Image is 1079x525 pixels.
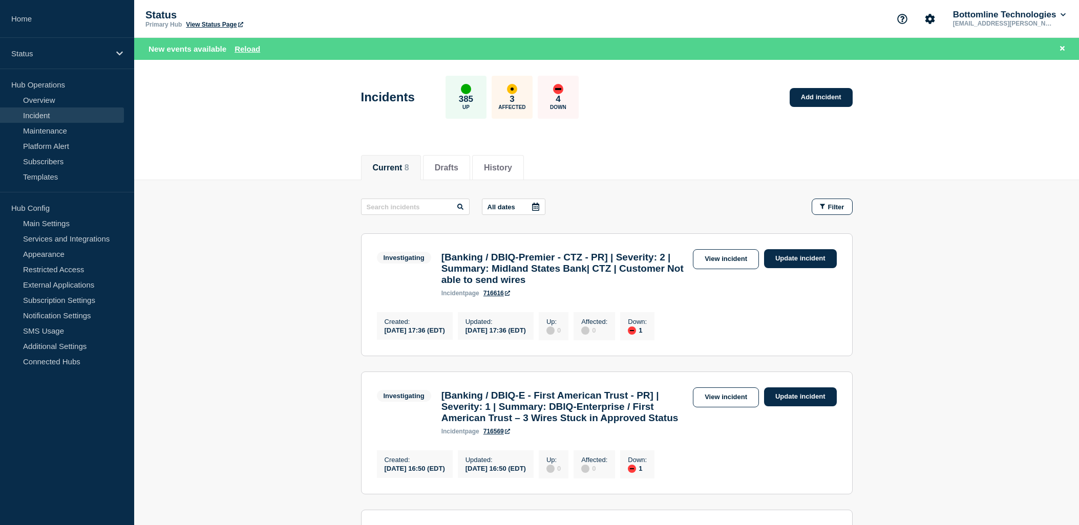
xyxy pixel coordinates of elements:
p: Affected : [581,318,607,325]
span: Investigating [377,252,431,264]
h3: [Banking / DBIQ-E - First American Trust - PR] | Severity: 1 | Summary: DBIQ-Enterprise / First A... [441,390,688,424]
div: [DATE] 16:50 (EDT) [385,464,445,472]
span: 8 [405,163,409,172]
button: Current 8 [373,163,409,172]
span: incident [441,290,465,297]
button: History [484,163,512,172]
div: 0 [581,325,607,335]
p: 4 [556,94,560,104]
div: down [628,465,636,473]
p: page [441,290,479,297]
p: Up [462,104,470,110]
button: Drafts [435,163,458,172]
span: Investigating [377,390,431,402]
a: Update incident [764,387,837,406]
h3: [Banking / DBIQ-Premier - CTZ - PR] | Severity: 2 | Summary: Midland States Bank| CTZ | Customer ... [441,252,688,286]
h1: Incidents [361,90,415,104]
p: Down : [628,456,647,464]
a: View incident [693,249,759,269]
a: 716569 [483,428,510,435]
p: Up : [546,318,561,325]
button: Filter [812,199,853,215]
p: Updated : [466,456,526,464]
p: Affected [498,104,525,110]
p: 3 [510,94,514,104]
span: New events available [149,45,226,53]
div: 0 [581,464,607,473]
p: page [441,428,479,435]
a: Update incident [764,249,837,268]
div: disabled [546,326,555,335]
p: Created : [385,318,445,325]
div: 1 [628,464,647,473]
p: Status [11,49,110,58]
p: Up : [546,456,561,464]
div: disabled [581,326,589,335]
div: disabled [581,465,589,473]
p: Primary Hub [145,21,182,28]
p: Created : [385,456,445,464]
a: Add incident [790,88,853,107]
div: down [553,84,563,94]
div: [DATE] 16:50 (EDT) [466,464,526,472]
p: Affected : [581,456,607,464]
a: View Status Page [186,21,243,28]
div: 0 [546,325,561,335]
button: Account settings [919,8,941,30]
div: [DATE] 17:36 (EDT) [385,325,445,334]
div: disabled [546,465,555,473]
div: 1 [628,325,647,335]
div: down [628,326,636,335]
p: Status [145,9,350,21]
button: Bottomline Technologies [951,10,1068,20]
input: Search incidents [361,199,470,215]
a: 716616 [483,290,510,297]
button: Support [892,8,913,30]
div: [DATE] 17:36 (EDT) [466,325,526,334]
div: 0 [546,464,561,473]
p: [EMAIL_ADDRESS][PERSON_NAME][DOMAIN_NAME] [951,20,1057,27]
span: incident [441,428,465,435]
p: Down [550,104,566,110]
a: View incident [693,387,759,407]
span: Filter [828,203,844,211]
button: All dates [482,199,545,215]
p: All dates [488,203,515,211]
p: Updated : [466,318,526,325]
div: affected [507,84,517,94]
div: up [461,84,471,94]
p: 385 [459,94,473,104]
p: Down : [628,318,647,325]
button: Reload [235,45,260,53]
